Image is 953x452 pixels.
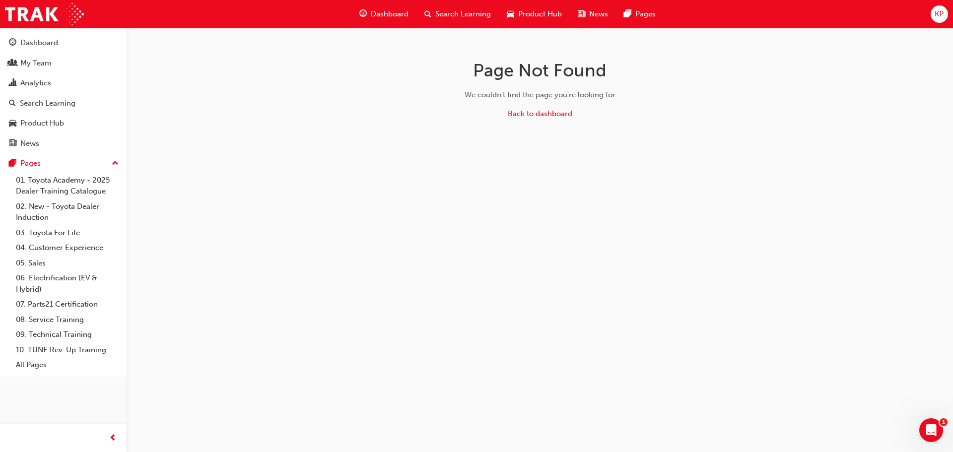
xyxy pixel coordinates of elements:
[416,4,499,24] a: search-iconSearch Learning
[919,418,943,442] iframe: Intercom live chat
[635,8,656,20] span: Pages
[12,297,123,312] a: 07. Parts21 Certification
[9,99,16,108] span: search-icon
[570,4,616,24] a: news-iconNews
[109,432,117,445] span: prev-icon
[20,158,41,169] div: Pages
[112,157,119,170] span: up-icon
[4,74,123,92] a: Analytics
[20,37,58,49] div: Dashboard
[351,4,416,24] a: guage-iconDashboard
[5,3,84,25] img: Trak
[20,58,52,69] div: My Team
[12,240,123,256] a: 04. Customer Experience
[507,8,514,20] span: car-icon
[20,138,39,149] div: News
[518,8,562,20] span: Product Hub
[424,8,431,20] span: search-icon
[624,8,631,20] span: pages-icon
[589,8,608,20] span: News
[9,59,16,68] span: people-icon
[9,79,16,88] span: chart-icon
[20,77,51,89] div: Analytics
[371,8,408,20] span: Dashboard
[12,225,123,241] a: 03. Toyota For Life
[12,327,123,342] a: 09. Technical Training
[4,32,123,154] button: DashboardMy TeamAnalyticsSearch LearningProduct HubNews
[12,270,123,297] a: 06. Electrification (EV & Hybrid)
[940,418,948,426] span: 1
[12,312,123,327] a: 08. Service Training
[9,39,16,48] span: guage-icon
[435,8,491,20] span: Search Learning
[12,256,123,271] a: 05. Sales
[616,4,664,24] a: pages-iconPages
[20,98,75,109] div: Search Learning
[4,154,123,173] button: Pages
[4,134,123,153] a: News
[4,114,123,132] a: Product Hub
[508,109,572,118] a: Back to dashboard
[12,199,123,225] a: 02. New - Toyota Dealer Induction
[9,159,16,168] span: pages-icon
[359,8,367,20] span: guage-icon
[12,357,123,373] a: All Pages
[4,34,123,52] a: Dashboard
[383,89,697,101] div: We couldn't find the page you're looking for
[9,119,16,128] span: car-icon
[383,60,697,81] h1: Page Not Found
[499,4,570,24] a: car-iconProduct Hub
[4,94,123,113] a: Search Learning
[4,54,123,72] a: My Team
[12,173,123,199] a: 01. Toyota Academy - 2025 Dealer Training Catalogue
[9,139,16,148] span: news-icon
[20,118,64,129] div: Product Hub
[578,8,585,20] span: news-icon
[12,342,123,358] a: 10. TUNE Rev-Up Training
[935,8,944,20] span: KP
[931,5,948,23] button: KP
